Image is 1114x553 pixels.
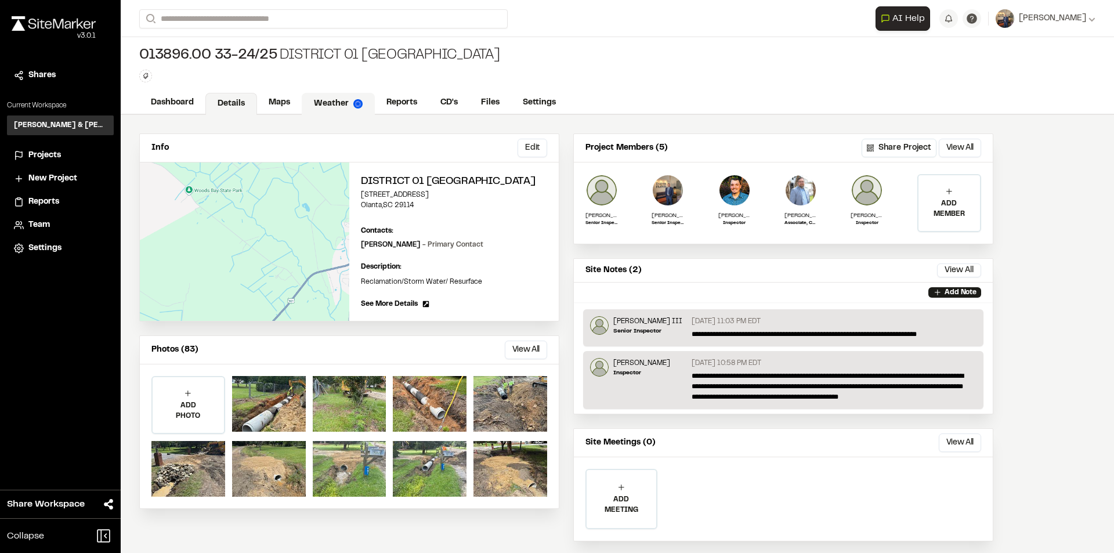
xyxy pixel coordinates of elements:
[28,196,59,208] span: Reports
[361,262,547,272] p: Description:
[139,70,152,82] button: Edit Tags
[939,433,981,452] button: View All
[422,242,483,248] span: - Primary Contact
[784,220,817,227] p: Associate, CEI
[14,219,107,232] a: Team
[28,219,50,232] span: Team
[876,6,935,31] div: Open AI Assistant
[139,46,500,65] div: District 01 [GEOGRAPHIC_DATA]
[996,9,1014,28] img: User
[590,316,609,335] img: Glenn David Smoak III
[361,226,393,236] p: Contacts:
[585,220,618,227] p: Senior Inspector
[652,174,684,207] img: David W Hyatt
[862,139,936,157] button: Share Project
[692,358,761,368] p: [DATE] 10:58 PM EDT
[28,172,77,185] span: New Project
[718,174,751,207] img: Phillip Harrington
[361,299,418,309] span: See More Details
[153,400,224,421] p: ADD PHOTO
[361,200,547,211] p: Olanta , SC 29114
[939,139,981,157] button: View All
[257,92,302,114] a: Maps
[429,92,469,114] a: CD's
[469,92,511,114] a: Files
[28,69,56,82] span: Shares
[585,436,656,449] p: Site Meetings (0)
[851,220,883,227] p: Inspector
[876,6,930,31] button: Open AI Assistant
[353,99,363,109] img: precipai.png
[613,327,682,335] p: Senior Inspector
[375,92,429,114] a: Reports
[718,211,751,220] p: [PERSON_NAME]
[996,9,1095,28] button: [PERSON_NAME]
[851,174,883,207] img: Jeb Crews
[361,190,547,200] p: [STREET_ADDRESS]
[613,316,682,327] p: [PERSON_NAME] III
[14,149,107,162] a: Projects
[7,529,44,543] span: Collapse
[937,263,981,277] button: View All
[14,196,107,208] a: Reports
[518,139,547,157] button: Edit
[7,100,114,111] p: Current Workspace
[784,174,817,207] img: J. Mike Simpson Jr., PE, PMP
[585,264,642,277] p: Site Notes (2)
[692,316,761,327] p: [DATE] 11:03 PM EDT
[585,211,618,220] p: [PERSON_NAME] III
[12,16,96,31] img: rebrand.png
[361,277,547,287] p: Reclamation/Storm Water/ Resurface
[918,198,980,219] p: ADD MEMBER
[302,93,375,115] a: Weather
[7,497,85,511] span: Share Workspace
[1019,12,1086,25] span: [PERSON_NAME]
[851,211,883,220] p: [PERSON_NAME]
[892,12,925,26] span: AI Help
[14,242,107,255] a: Settings
[587,494,656,515] p: ADD MEETING
[361,240,483,250] p: [PERSON_NAME]
[613,368,670,377] p: Inspector
[585,174,618,207] img: Glenn David Smoak III
[505,341,547,359] button: View All
[151,142,169,154] p: Info
[14,69,107,82] a: Shares
[361,174,547,190] h2: District 01 [GEOGRAPHIC_DATA]
[590,358,609,377] img: Jeb Crews
[945,287,976,298] p: Add Note
[718,220,751,227] p: Inspector
[139,92,205,114] a: Dashboard
[28,149,61,162] span: Projects
[585,142,668,154] p: Project Members (5)
[14,120,107,131] h3: [PERSON_NAME] & [PERSON_NAME] Inc.
[613,358,670,368] p: [PERSON_NAME]
[652,211,684,220] p: [PERSON_NAME]
[652,220,684,227] p: Senior Inspector
[14,172,107,185] a: New Project
[12,31,96,41] div: Oh geez...please don't...
[151,344,198,356] p: Photos (83)
[784,211,817,220] p: [PERSON_NAME] [PERSON_NAME], PE, PMP
[511,92,567,114] a: Settings
[205,93,257,115] a: Details
[139,9,160,28] button: Search
[139,46,277,65] span: 013896.00 33-24/25
[28,242,62,255] span: Settings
